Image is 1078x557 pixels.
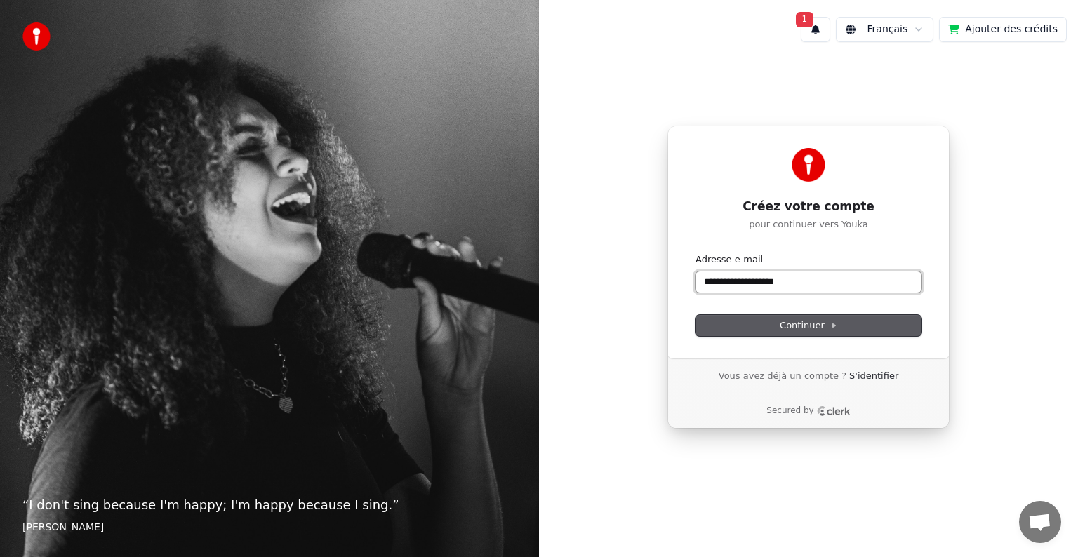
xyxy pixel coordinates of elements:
[801,17,830,42] button: 1
[1019,501,1061,543] div: Ouvrir le chat
[849,370,898,382] a: S'identifier
[780,319,837,332] span: Continuer
[22,521,517,535] footer: [PERSON_NAME]
[696,315,921,336] button: Continuer
[766,405,813,417] p: Secured by
[817,406,851,416] a: Clerk logo
[22,495,517,515] p: “ I don't sing because I'm happy; I'm happy because I sing. ”
[719,370,846,382] span: Vous avez déjà un compte ?
[22,22,51,51] img: youka
[939,17,1067,42] button: Ajouter des crédits
[792,148,825,182] img: Youka
[696,199,921,215] h1: Créez votre compte
[696,253,763,266] label: Adresse e-mail
[796,12,814,27] span: 1
[696,218,921,231] p: pour continuer vers Youka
